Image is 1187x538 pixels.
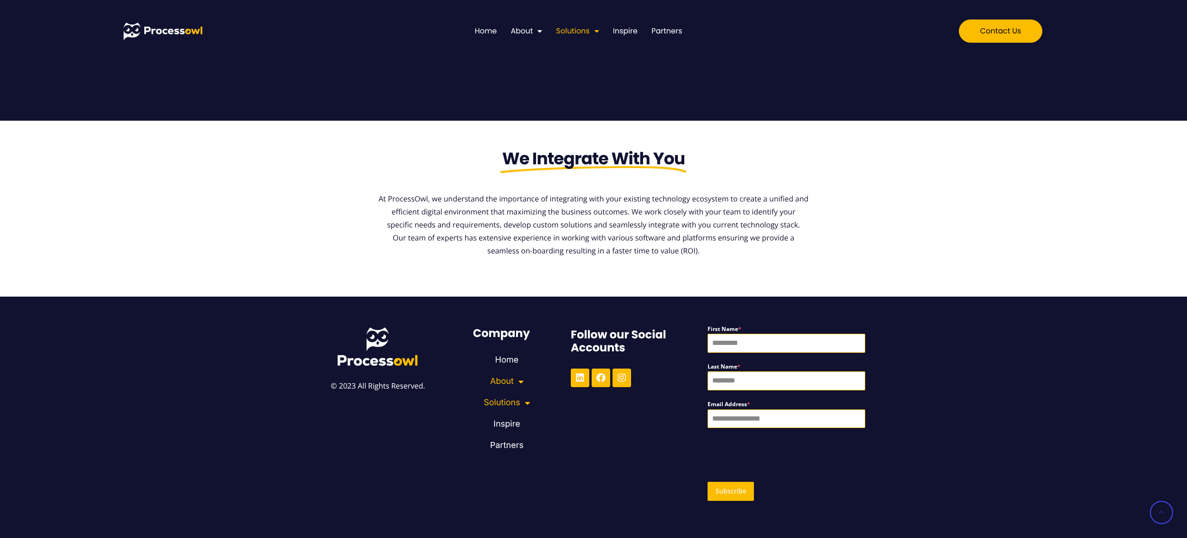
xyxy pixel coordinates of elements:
a: About [464,371,550,392]
a: About [511,25,542,37]
a: Contact us [959,19,1042,43]
span: We Integrate With You [502,149,685,169]
a: Home [475,25,497,37]
label: Last Name [708,362,865,371]
p: At ProcessOwl, we understand the importance of integrating with your existing technology ecosyste... [378,192,809,257]
a: Inspire [613,25,638,37]
a: Solutions [464,392,550,414]
p: © 2023 All Rights Reserved. [311,379,445,392]
img: Process Owl Logo V2 [335,324,421,370]
a: Partners [651,25,682,37]
nav: Menu [475,25,683,37]
a: Home [464,350,550,371]
label: First Name [708,324,865,334]
a: Partners [464,435,550,456]
span: Contact us [980,27,1021,35]
h6: Follow our Social Accounts [571,329,698,355]
h6: Company [473,327,550,340]
nav: Menu [464,350,550,456]
button: Subscribe [708,482,754,500]
iframe: Widget containing checkbox for hCaptcha security challenge [708,437,848,473]
a: Inspire [464,414,550,435]
label: Email Address [708,400,865,409]
a: Solutions [556,25,599,37]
